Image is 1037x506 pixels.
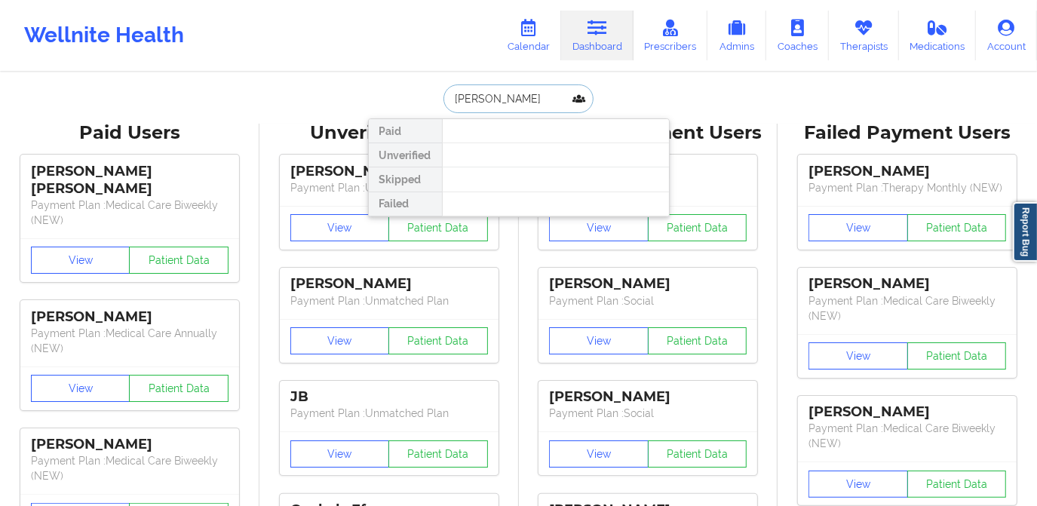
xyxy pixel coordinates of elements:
[31,163,229,198] div: [PERSON_NAME] [PERSON_NAME]
[290,406,488,421] p: Payment Plan : Unmatched Plan
[549,293,747,308] p: Payment Plan : Social
[31,436,229,453] div: [PERSON_NAME]
[31,198,229,228] p: Payment Plan : Medical Care Biweekly (NEW)
[648,327,747,354] button: Patient Data
[290,388,488,406] div: JB
[808,180,1006,195] p: Payment Plan : Therapy Monthly (NEW)
[808,421,1006,451] p: Payment Plan : Medical Care Biweekly (NEW)
[290,163,488,180] div: [PERSON_NAME]
[808,163,1006,180] div: [PERSON_NAME]
[808,214,908,241] button: View
[561,11,634,60] a: Dashboard
[808,275,1006,293] div: [PERSON_NAME]
[31,308,229,326] div: [PERSON_NAME]
[369,192,442,216] div: Failed
[290,180,488,195] p: Payment Plan : Unmatched Plan
[290,293,488,308] p: Payment Plan : Unmatched Plan
[549,388,747,406] div: [PERSON_NAME]
[829,11,899,60] a: Therapists
[907,471,1007,498] button: Patient Data
[808,293,1006,324] p: Payment Plan : Medical Care Biweekly (NEW)
[808,342,908,370] button: View
[388,214,488,241] button: Patient Data
[707,11,766,60] a: Admins
[549,214,649,241] button: View
[290,327,390,354] button: View
[369,167,442,192] div: Skipped
[31,326,229,356] p: Payment Plan : Medical Care Annually (NEW)
[369,119,442,143] div: Paid
[129,247,229,274] button: Patient Data
[907,342,1007,370] button: Patient Data
[766,11,829,60] a: Coaches
[129,375,229,402] button: Patient Data
[549,275,747,293] div: [PERSON_NAME]
[369,143,442,167] div: Unverified
[648,214,747,241] button: Patient Data
[788,121,1026,145] div: Failed Payment Users
[388,440,488,468] button: Patient Data
[648,440,747,468] button: Patient Data
[549,440,649,468] button: View
[907,214,1007,241] button: Patient Data
[31,453,229,483] p: Payment Plan : Medical Care Biweekly (NEW)
[976,11,1037,60] a: Account
[1013,202,1037,262] a: Report Bug
[496,11,561,60] a: Calendar
[290,275,488,293] div: [PERSON_NAME]
[11,121,249,145] div: Paid Users
[899,11,977,60] a: Medications
[388,327,488,354] button: Patient Data
[549,327,649,354] button: View
[290,214,390,241] button: View
[808,471,908,498] button: View
[549,406,747,421] p: Payment Plan : Social
[634,11,708,60] a: Prescribers
[270,121,508,145] div: Unverified Users
[290,440,390,468] button: View
[31,375,130,402] button: View
[808,403,1006,421] div: [PERSON_NAME]
[31,247,130,274] button: View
